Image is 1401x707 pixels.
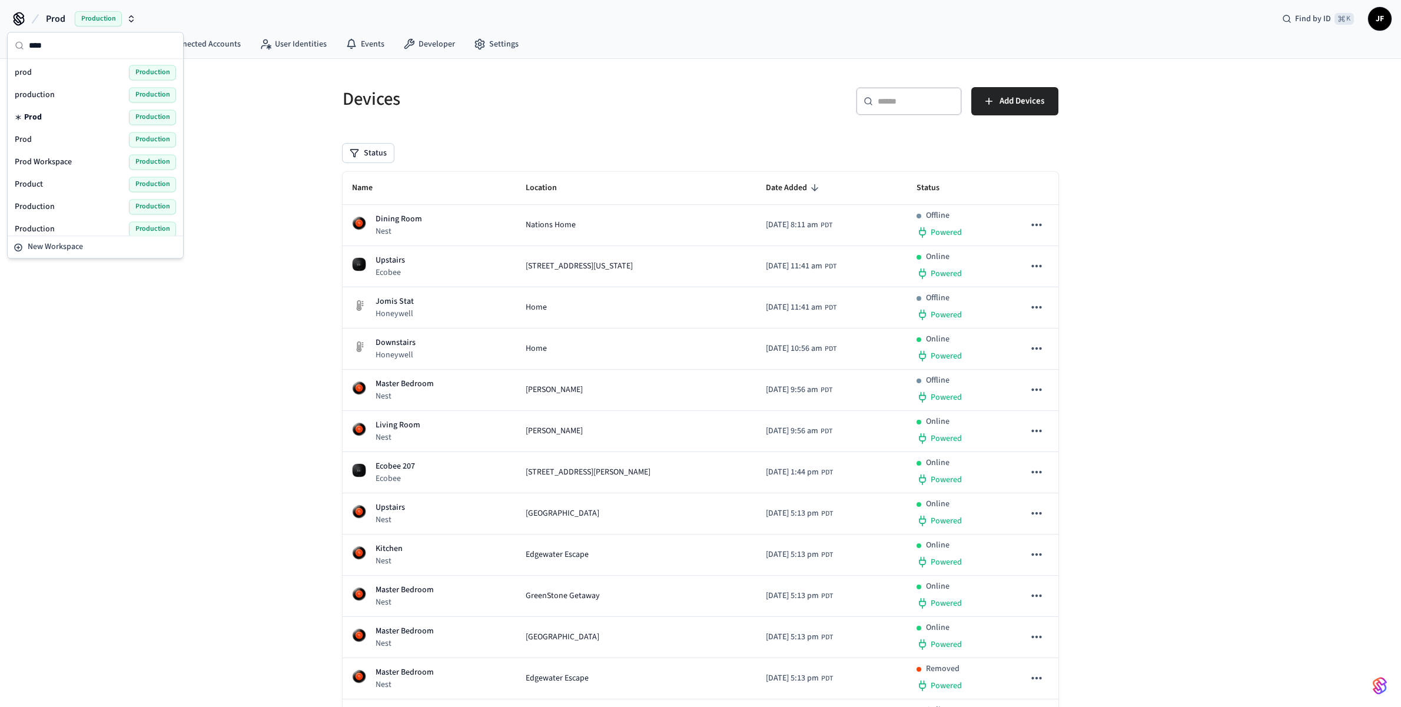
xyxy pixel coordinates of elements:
span: [DATE] 8:11 am [766,219,818,231]
span: Production [15,201,55,213]
span: Nations Home [526,219,576,231]
span: Home [526,301,547,314]
span: PDT [821,509,833,519]
p: Nest [376,514,405,526]
span: [GEOGRAPHIC_DATA] [526,507,599,520]
p: Honeywell [376,349,416,361]
span: GreenStone Getaway [526,590,600,602]
span: Home [526,343,547,355]
span: production [15,89,55,101]
a: Events [336,34,394,55]
span: ⌘ K [1334,13,1354,25]
div: America/Los_Angeles [766,260,836,273]
img: thermostat_fallback [352,340,366,354]
span: Prod [46,12,65,26]
a: Developer [394,34,464,55]
span: PDT [825,344,836,354]
span: New Workspace [28,241,83,253]
button: JF [1368,7,1392,31]
span: Powered [931,268,962,280]
span: [DATE] 11:41 am [766,260,822,273]
p: Nest [376,225,422,237]
span: Powered [931,433,962,444]
span: [DATE] 1:44 pm [766,466,819,479]
img: nest_learning_thermostat [352,587,366,601]
span: JF [1369,8,1390,29]
div: America/Los_Angeles [766,549,833,561]
button: Add Devices [971,87,1058,115]
span: [DATE] 10:56 am [766,343,822,355]
span: PDT [821,550,833,560]
span: Location [526,179,572,197]
p: Nest [376,679,434,691]
span: Powered [931,350,962,362]
span: PDT [821,467,833,478]
span: Status [917,179,955,197]
p: Online [926,333,950,346]
span: [DATE] 11:41 am [766,301,822,314]
p: Master Bedroom [376,625,434,638]
span: [DATE] 5:13 pm [766,631,819,643]
span: prod [15,67,32,78]
span: Powered [931,556,962,568]
img: nest_learning_thermostat [352,546,366,560]
div: America/Los_Angeles [766,631,833,643]
p: Online [926,622,950,634]
p: Jomis Stat [376,296,414,308]
span: Date Added [766,179,822,197]
span: Production [129,109,176,125]
p: Master Bedroom [376,378,434,390]
div: America/Los_Angeles [766,507,833,520]
p: Online [926,580,950,593]
p: Nest [376,555,403,567]
span: Powered [931,309,962,321]
span: Production [129,87,176,102]
p: Ecobee 207 [376,460,415,473]
span: PDT [825,261,836,272]
span: Prod [24,111,42,123]
p: Upstairs [376,254,405,267]
span: Edgewater Escape [526,672,589,685]
div: America/Los_Angeles [766,425,832,437]
p: Nest [376,596,434,608]
span: Powered [931,680,962,692]
span: [DATE] 5:13 pm [766,590,819,602]
p: Upstairs [376,502,405,514]
p: Online [926,498,950,510]
span: Product [15,178,43,190]
span: Powered [931,639,962,650]
span: Add Devices [1000,94,1044,109]
span: Edgewater Escape [526,549,589,561]
p: Kitchen [376,543,403,555]
img: nest_learning_thermostat [352,216,366,230]
span: [PERSON_NAME] [526,384,583,396]
span: PDT [821,385,832,396]
p: Online [926,416,950,428]
img: ecobee_lite_3 [352,257,366,271]
p: Offline [926,292,950,304]
div: America/Los_Angeles [766,672,833,685]
h5: Devices [343,87,693,111]
a: Settings [464,34,528,55]
p: Nest [376,638,434,649]
span: Powered [931,391,962,403]
span: PDT [821,426,832,437]
div: Suggestions [8,59,183,235]
p: Living Room [376,419,420,431]
span: Powered [931,515,962,527]
span: Production [129,132,176,147]
span: Powered [931,474,962,486]
span: [PERSON_NAME] [526,425,583,437]
div: Find by ID⌘ K [1273,8,1363,29]
img: thermostat_fallback [352,298,366,313]
span: [DATE] 9:56 am [766,425,818,437]
p: Dining Room [376,213,422,225]
span: PDT [821,673,833,684]
p: Offline [926,374,950,387]
a: Connected Accounts [144,34,250,55]
p: Offline [926,210,950,222]
span: PDT [825,303,836,313]
span: Prod [15,134,32,145]
p: Master Bedroom [376,584,434,596]
div: America/Los_Angeles [766,343,836,355]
